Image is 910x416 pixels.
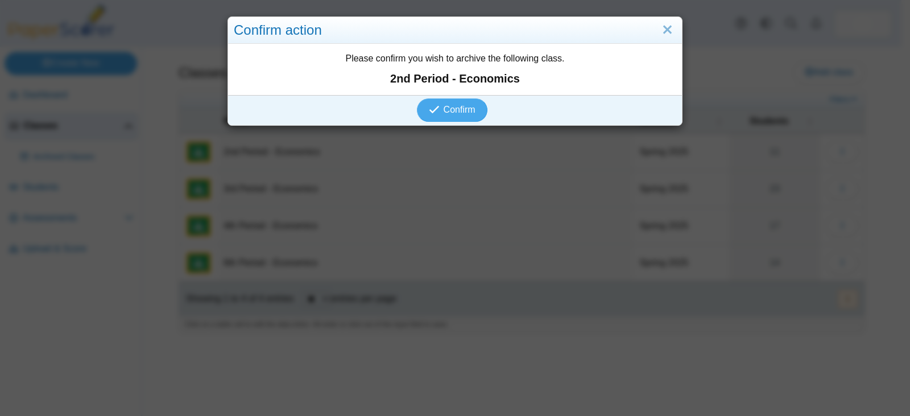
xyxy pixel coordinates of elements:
div: Confirm action [228,17,682,44]
span: Confirm [444,105,475,114]
a: Close [659,20,676,40]
button: Confirm [417,98,487,121]
strong: 2nd Period - Economics [234,71,676,87]
div: Please confirm you wish to archive the following class. [228,44,682,95]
